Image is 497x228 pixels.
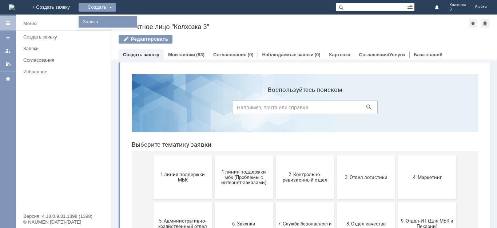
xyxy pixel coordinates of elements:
div: Избранное [23,69,98,74]
span: 7. Служба безопасности [152,152,206,158]
span: Отдел-ИТ (Битрикс24 и CRM) [91,196,145,207]
button: Финансовый отдел [211,180,269,224]
div: (0) [248,52,254,57]
div: Версия: 4.18.0.9.31.1398 (1398) [23,214,103,219]
div: © NAUMEN [DATE]-[DATE] [23,220,103,224]
button: 8. Отдел качества [211,134,269,177]
div: Контактное лицо "Колхозка 3" [119,23,469,30]
button: Франчайзинг [272,180,330,224]
span: Финансовый отдел [213,199,267,204]
button: 1 линия поддержки мбк (Проблемы с интернет-заказами) [89,87,147,131]
button: Бухгалтерия (для мбк) [28,180,86,224]
button: Отдел-ИТ (Битрикс24 и CRM) [89,180,147,224]
span: 4. Маркетинг [274,106,328,111]
a: Создать заявку [20,31,109,42]
span: Бухгалтерия (для мбк) [30,199,84,204]
a: Перейти на домашнюю страницу [9,4,15,10]
button: 3. Отдел логистики [211,87,269,131]
span: Расширенный поиск [407,3,414,10]
button: 2. Контрольно-ревизионный отдел [150,87,208,131]
a: Заявки [20,43,109,54]
label: Воспользуйтесь поиском [106,18,252,25]
a: Мои заявки [2,45,14,57]
span: 1 линия поддержки МБК [30,103,84,114]
img: logo [9,4,15,10]
div: Сделать домашней страницей [481,19,489,28]
span: Колхозка [450,3,466,7]
button: 7. Служба безопасности [150,134,208,177]
a: Согласования [20,54,109,66]
span: 1 линия поддержки мбк (Проблемы с интернет-заказами) [91,101,145,117]
span: 9. Отдел-ИТ (Для МБК и Пекарни) [274,150,328,161]
button: 4. Маркетинг [272,87,330,131]
a: Мои заявки [168,52,195,57]
header: Выберите тематику заявки [6,73,352,80]
span: 2. Контрольно-ревизионный отдел [152,103,206,114]
div: Создать заявку [23,34,106,40]
a: Мои согласования [2,58,14,70]
input: Например, почта или справка [106,32,252,46]
a: Согласования [213,52,247,57]
button: 5. Административно-хозяйственный отдел [28,134,86,177]
div: Согласования [23,57,106,63]
a: Соглашения/Услуги [359,52,405,57]
a: Карточка [329,52,350,57]
span: 6. Закупки [91,152,145,158]
span: Франчайзинг [274,199,328,204]
div: Заявки [23,46,106,51]
button: 6. Закупки [89,134,147,177]
button: 9. Отдел-ИТ (Для МБК и Пекарни) [272,134,330,177]
div: (83) [196,52,204,57]
button: 1 линия поддержки МБК [28,87,86,131]
button: Отдел-ИТ (Офис) [150,180,208,224]
div: Меню [23,19,37,28]
span: 5. Административно-хозяйственный отдел [30,150,84,161]
span: 3. Отдел логистики [213,106,267,111]
span: Отдел-ИТ (Офис) [152,199,206,204]
a: Создать заявку [123,52,159,57]
span: 8. Отдел качества [213,152,267,158]
div: Добавить в избранное [469,19,477,28]
div: (0) [315,52,321,57]
a: Наблюдаемые заявки [262,52,313,57]
a: Заявка [80,17,135,26]
a: Создать заявку [2,32,14,44]
div: Создать [79,3,116,12]
span: 3 [450,7,466,12]
a: База знаний [414,52,442,57]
